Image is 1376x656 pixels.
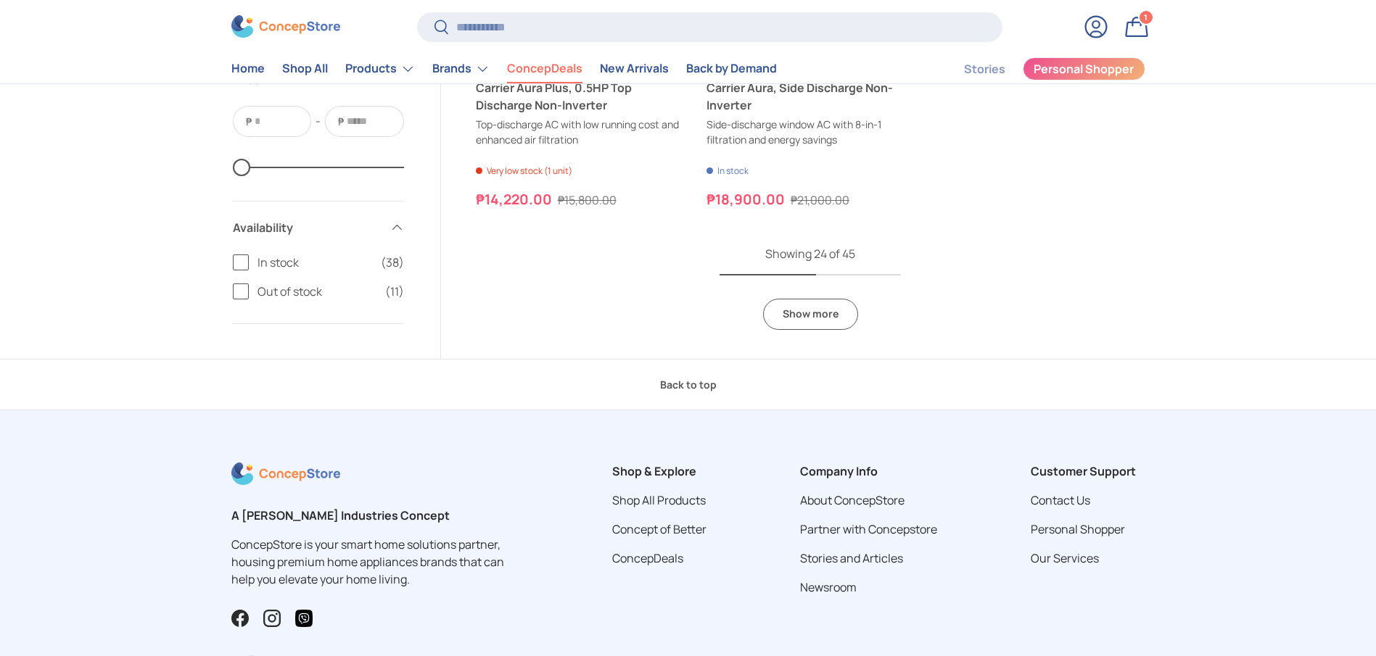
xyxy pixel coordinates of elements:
a: Carrier Aura Plus, 0.5HP Top Discharge Non-Inverter [476,79,683,114]
a: Our Services [1031,550,1099,566]
h2: A [PERSON_NAME] Industries Concept [231,507,519,524]
a: Home [231,55,265,83]
nav: Secondary [929,54,1145,83]
a: Shop All [282,55,328,83]
p: ConcepStore is your smart home solutions partner, housing premium home appliances brands that can... [231,536,519,588]
a: Partner with Concepstore [800,521,937,537]
a: ConcepDeals [612,550,683,566]
a: Stories [964,55,1005,83]
a: Concept of Better [612,521,706,537]
a: ConcepDeals [507,55,582,83]
a: Personal Shopper [1031,521,1125,537]
a: Back by Demand [686,55,777,83]
span: Showing 24 of 45 [765,246,855,262]
a: Carrier Aura, Side Discharge Non-Inverter [706,79,914,114]
span: - [316,112,321,130]
span: Availability [233,219,381,236]
nav: Primary [231,54,777,83]
span: ₱ [337,114,345,129]
summary: Brands [424,54,498,83]
a: Shop All Products [612,492,706,508]
img: ConcepStore [231,16,340,38]
summary: Products [337,54,424,83]
span: ₱ [244,114,253,129]
a: Show more [763,299,858,330]
summary: Availability [233,202,404,254]
span: 1 [1144,12,1148,23]
nav: Pagination [476,245,1145,330]
a: About ConcepStore [800,492,905,508]
span: (38) [381,254,404,271]
a: New Arrivals [600,55,669,83]
a: Personal Shopper [1023,57,1145,80]
span: Personal Shopper [1034,64,1134,75]
a: Stories and Articles [800,550,903,566]
span: In stock [258,254,372,271]
span: (11) [385,283,404,300]
a: Newsroom [800,579,857,595]
span: Out of stock [258,283,376,300]
a: Contact Us [1031,492,1090,508]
